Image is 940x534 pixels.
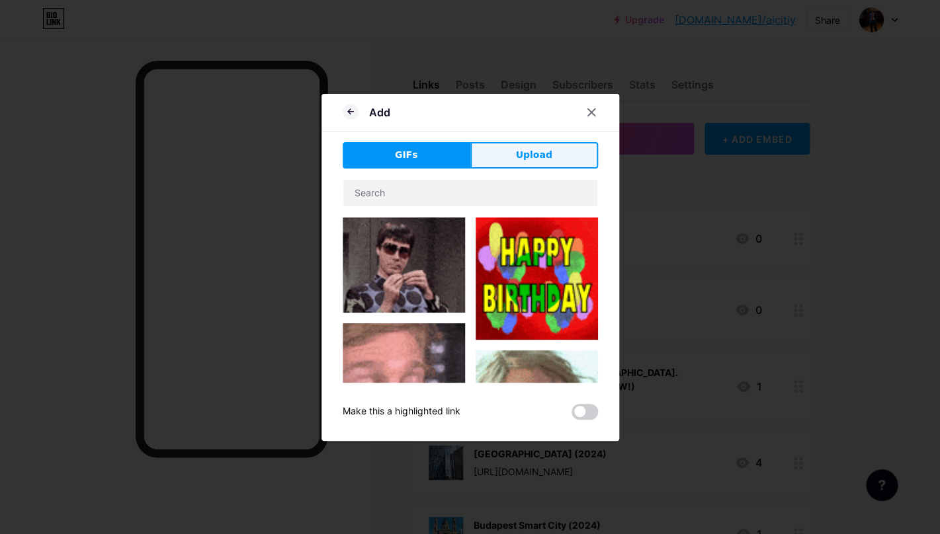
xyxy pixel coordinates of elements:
[515,148,552,162] span: Upload
[395,148,418,162] span: GIFs
[343,217,465,313] img: Gihpy
[343,404,460,420] div: Make this a highlighted link
[343,323,465,465] img: Gihpy
[470,142,598,169] button: Upload
[343,142,470,169] button: GIFs
[476,217,598,340] img: Gihpy
[343,180,597,206] input: Search
[369,104,390,120] div: Add
[476,350,598,473] img: Gihpy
